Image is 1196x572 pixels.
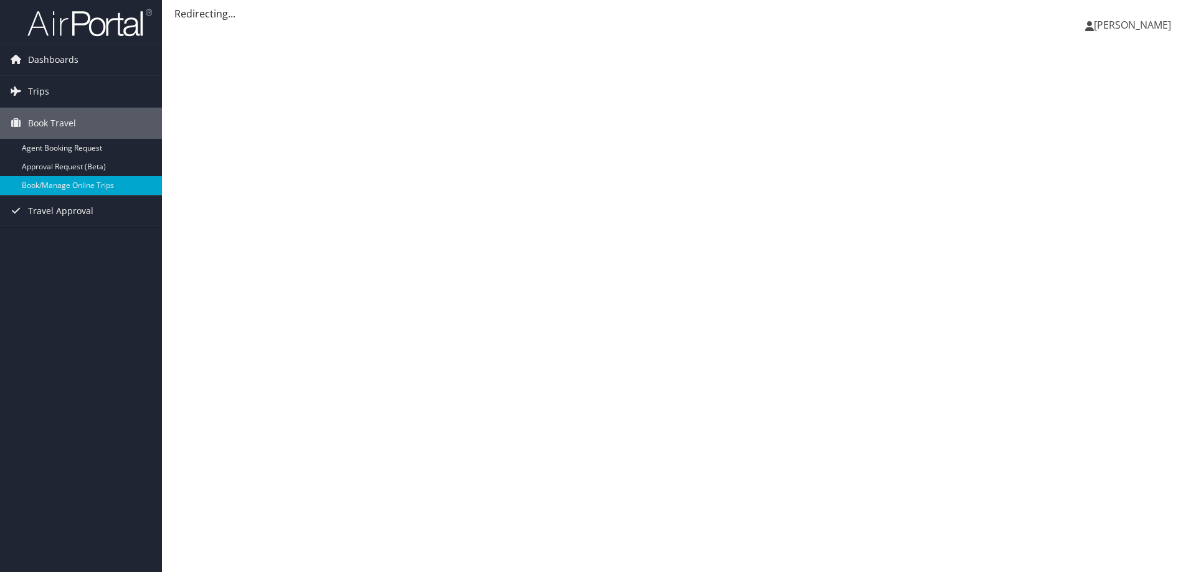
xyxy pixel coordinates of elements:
[27,8,152,37] img: airportal-logo.png
[28,76,49,107] span: Trips
[174,6,1184,21] div: Redirecting...
[1085,6,1184,44] a: [PERSON_NAME]
[28,195,93,227] span: Travel Approval
[28,108,76,139] span: Book Travel
[1094,18,1171,32] span: [PERSON_NAME]
[28,44,78,75] span: Dashboards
